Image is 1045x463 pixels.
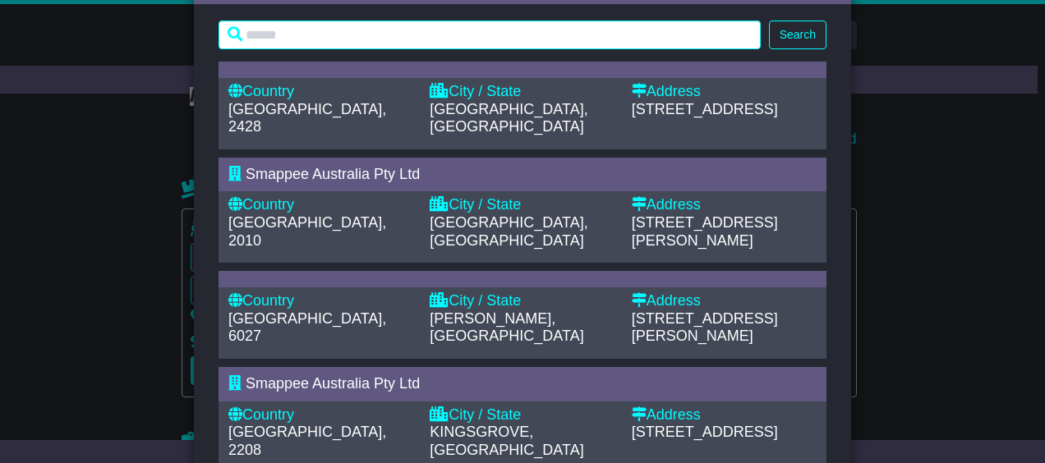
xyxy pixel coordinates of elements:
div: Country [228,83,413,101]
div: City / State [430,406,615,424]
span: [GEOGRAPHIC_DATA], 2208 [228,424,386,458]
div: City / State [430,196,615,214]
div: Address [632,196,817,214]
div: Country [228,406,413,424]
div: Address [632,292,817,310]
span: [PERSON_NAME], [GEOGRAPHIC_DATA] [430,310,583,345]
span: [STREET_ADDRESS][PERSON_NAME] [632,310,778,345]
span: [GEOGRAPHIC_DATA], 2428 [228,101,386,135]
div: Country [228,292,413,310]
div: Country [228,196,413,214]
div: City / State [430,83,615,101]
span: Smappee Australia Pty Ltd [246,375,420,392]
span: KINGSGROVE, [GEOGRAPHIC_DATA] [430,424,583,458]
span: [GEOGRAPHIC_DATA], 2010 [228,214,386,249]
div: Address [632,406,817,424]
span: Smappee Australia Pty Ltd [246,166,420,182]
span: [GEOGRAPHIC_DATA], [GEOGRAPHIC_DATA] [430,214,587,249]
button: Search [769,21,826,49]
span: [STREET_ADDRESS][PERSON_NAME] [632,214,778,249]
div: City / State [430,292,615,310]
span: [STREET_ADDRESS] [632,424,778,440]
span: [GEOGRAPHIC_DATA], [GEOGRAPHIC_DATA] [430,101,587,135]
span: [STREET_ADDRESS] [632,101,778,117]
span: [GEOGRAPHIC_DATA], 6027 [228,310,386,345]
div: Address [632,83,817,101]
